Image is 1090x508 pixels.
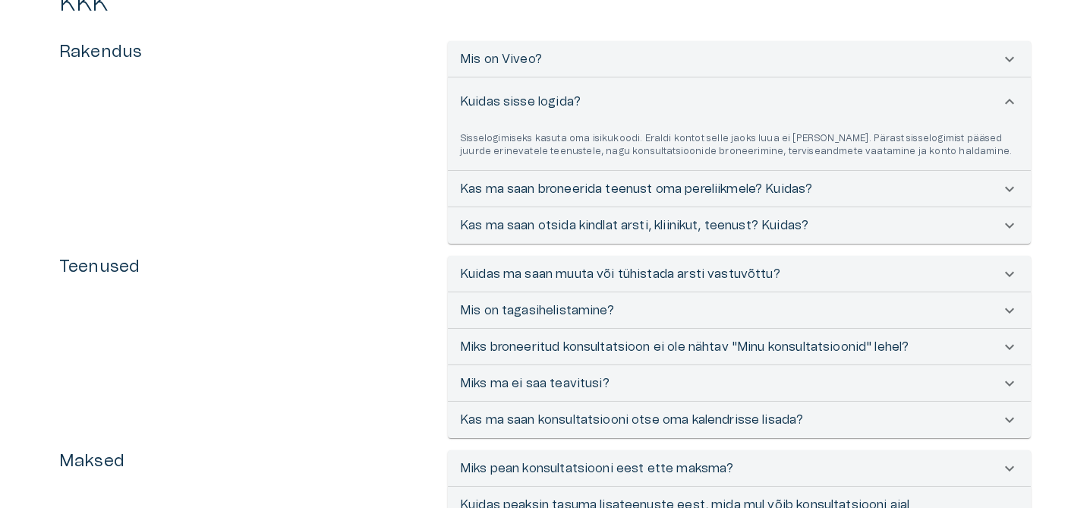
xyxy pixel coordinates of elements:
[448,365,1031,402] div: Miks ma ei saa teavitusi?
[448,329,1031,365] div: Miks broneeritud konsultatsioon ei ole nähtav "Minu konsultatsioonid" lehel?
[448,450,1031,487] div: Miks pean konsultatsiooni eest ette maksma?
[59,256,448,438] h5: Teenused
[460,411,803,429] p: Kas ma saan konsultatsiooni otse oma kalendrisse lisada?
[460,132,1019,158] p: Sisselogimiseks kasuta oma isikukoodi. Eraldi kontot selle jaoks luua ei [PERSON_NAME]. Pärast si...
[59,41,448,243] h5: Rakendus
[460,93,581,111] p: Kuidas sisse logida?
[448,292,1031,329] div: Mis on tagasihelistamine?
[460,50,542,68] p: Mis on Viveo?
[448,171,1031,207] div: Kas ma saan broneerida teenust oma pereliikmele? Kuidas?
[460,265,780,283] p: Kuidas ma saan muuta või tühistada arsti vastuvõttu?
[460,459,733,478] p: Miks pean konsultatsiooni eest ette maksma?
[448,402,1031,438] div: Kas ma saan konsultatsiooni otse oma kalendrisse lisada?
[448,207,1031,244] div: Kas ma saan otsida kindlat arsti, kliinikut, teenust? Kuidas?
[460,301,614,320] p: Mis on tagasihelistamine?
[448,41,1031,77] div: Mis on Viveo?
[460,338,909,356] p: Miks broneeritud konsultatsioon ei ole nähtav "Minu konsultatsioonid" lehel?
[460,216,808,235] p: Kas ma saan otsida kindlat arsti, kliinikut, teenust? Kuidas?
[460,180,812,198] p: Kas ma saan broneerida teenust oma pereliikmele? Kuidas?
[448,77,1031,126] div: Kuidas sisse logida?
[460,374,610,393] p: Miks ma ei saa teavitusi?
[448,256,1031,292] div: Kuidas ma saan muuta või tühistada arsti vastuvõttu?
